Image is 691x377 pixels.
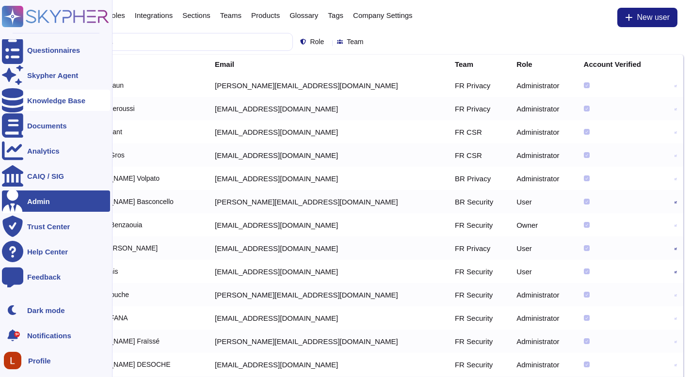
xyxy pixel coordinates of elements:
td: User [511,236,578,260]
td: [EMAIL_ADDRESS][DOMAIN_NAME] [209,143,449,167]
td: FR Privacy [449,97,511,120]
a: Skypher Agent [2,64,110,86]
div: Questionnaires [27,47,80,54]
td: Administrator [511,143,578,167]
span: Coline Vaillant [79,128,122,135]
span: [PERSON_NAME] Fraïssé [79,338,160,345]
td: [EMAIL_ADDRESS][DOMAIN_NAME] [209,120,449,143]
td: Administrator [511,97,578,120]
div: Documents [27,122,67,129]
span: Teams [220,12,241,19]
td: FR Security [449,306,511,330]
a: Questionnaires [2,39,110,61]
td: FR Security [449,353,511,376]
td: Administrator [511,330,578,353]
span: Sections [182,12,210,19]
td: Administrator [511,306,578,330]
td: FR Security [449,213,511,236]
span: Tags [328,12,343,19]
span: New user [637,14,670,21]
td: [EMAIL_ADDRESS][DOMAIN_NAME] [209,306,449,330]
td: [EMAIL_ADDRESS][DOMAIN_NAME] [209,167,449,190]
td: FR Security [449,260,511,283]
a: Feedback [2,266,110,287]
span: [PERSON_NAME] Basconcello [79,198,174,205]
span: Notifications [27,332,71,339]
div: 9+ [14,331,20,337]
div: Knowledge Base [27,97,85,104]
span: Integrations [135,12,173,19]
td: Owner [511,213,578,236]
td: Administrator [511,283,578,306]
td: [PERSON_NAME][EMAIL_ADDRESS][DOMAIN_NAME] [209,190,449,213]
td: [PERSON_NAME][EMAIL_ADDRESS][DOMAIN_NAME] [209,283,449,306]
td: Administrator [511,74,578,97]
img: user [4,352,21,369]
td: FR CSR [449,120,511,143]
td: [PERSON_NAME][EMAIL_ADDRESS][DOMAIN_NAME] [209,330,449,353]
span: [PERSON_NAME] DESOCHE [79,361,170,368]
div: Dark mode [27,307,65,314]
div: Skypher Agent [27,72,78,79]
td: FR Security [449,283,511,306]
a: Knowledge Base [2,90,110,111]
a: Admin [2,190,110,212]
span: Florine [PERSON_NAME] [79,245,158,251]
td: [EMAIL_ADDRESS][DOMAIN_NAME] [209,260,449,283]
a: Trust Center [2,216,110,237]
td: User [511,260,578,283]
td: Administrator [511,120,578,143]
button: New user [617,8,677,27]
a: Analytics [2,140,110,161]
span: Glossary [289,12,318,19]
td: [EMAIL_ADDRESS][DOMAIN_NAME] [209,353,449,376]
td: [PERSON_NAME][EMAIL_ADDRESS][DOMAIN_NAME] [209,74,449,97]
a: Documents [2,115,110,136]
div: Trust Center [27,223,70,230]
td: FR Privacy [449,236,511,260]
td: Administrator [511,353,578,376]
div: Help Center [27,248,68,255]
td: User [511,190,578,213]
td: [EMAIL_ADDRESS][DOMAIN_NAME] [209,97,449,120]
button: user [2,350,28,371]
span: Roles [106,12,125,19]
span: Products [251,12,280,19]
div: Feedback [27,273,61,281]
span: Company Settings [353,12,413,19]
a: Help Center [2,241,110,262]
td: Administrator [511,167,578,190]
td: BR Privacy [449,167,511,190]
div: Admin [27,198,50,205]
td: BR Security [449,190,511,213]
span: Team [347,38,363,45]
span: Profile [28,357,51,364]
td: [EMAIL_ADDRESS][DOMAIN_NAME] [209,236,449,260]
a: CAIQ / SIG [2,165,110,187]
div: Analytics [27,147,60,155]
span: Niatou FOFANA [79,314,128,321]
span: [PERSON_NAME] Volpato [79,175,160,182]
div: CAIQ / SIG [27,173,64,180]
td: [EMAIL_ADDRESS][DOMAIN_NAME] [209,213,449,236]
span: Role [310,38,324,45]
td: FR Privacy [449,74,511,97]
td: FR Security [449,330,511,353]
td: FR CSR [449,143,511,167]
input: Search by keywords [38,33,292,50]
